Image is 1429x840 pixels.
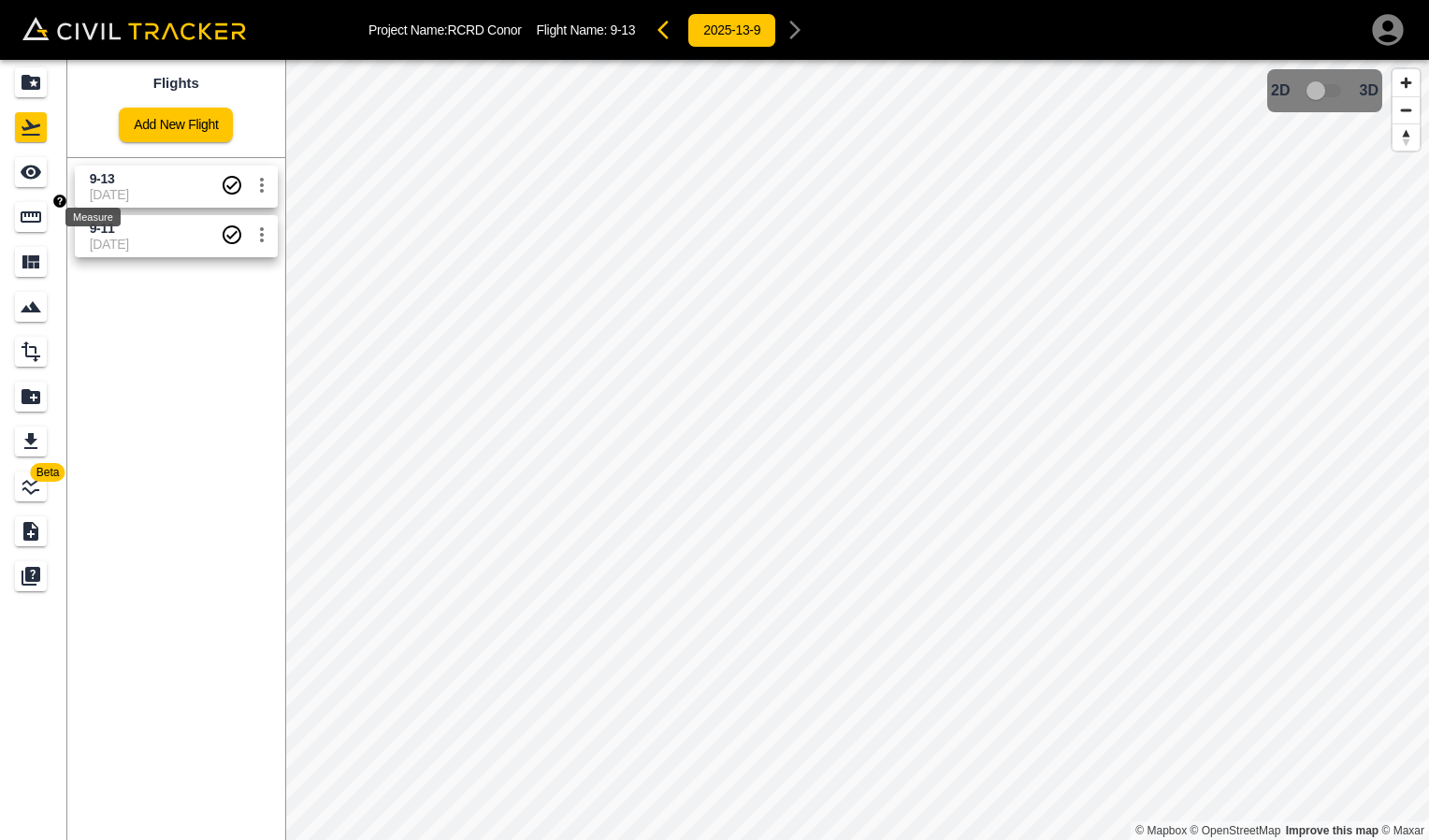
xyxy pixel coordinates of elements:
[1286,824,1378,837] a: Map feedback
[65,208,121,226] div: Measure
[611,22,636,37] span: 9-13
[1381,824,1424,837] a: Maxar
[285,60,1429,840] canvas: Map
[22,17,246,40] img: Civil Tracker
[1393,123,1420,151] button: Reset bearing to north
[1393,96,1420,123] button: Zoom out
[1271,82,1290,99] span: 2D
[1298,73,1352,109] span: 3D model not uploaded yet
[537,22,636,37] p: Flight Name:
[1393,69,1420,96] button: Zoom in
[1191,824,1281,837] a: OpenStreetMap
[368,22,522,37] p: Project Name: RCRD Conor
[1360,82,1378,99] span: 3D
[1135,824,1187,837] a: Mapbox
[687,13,776,48] button: 2025-13-9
